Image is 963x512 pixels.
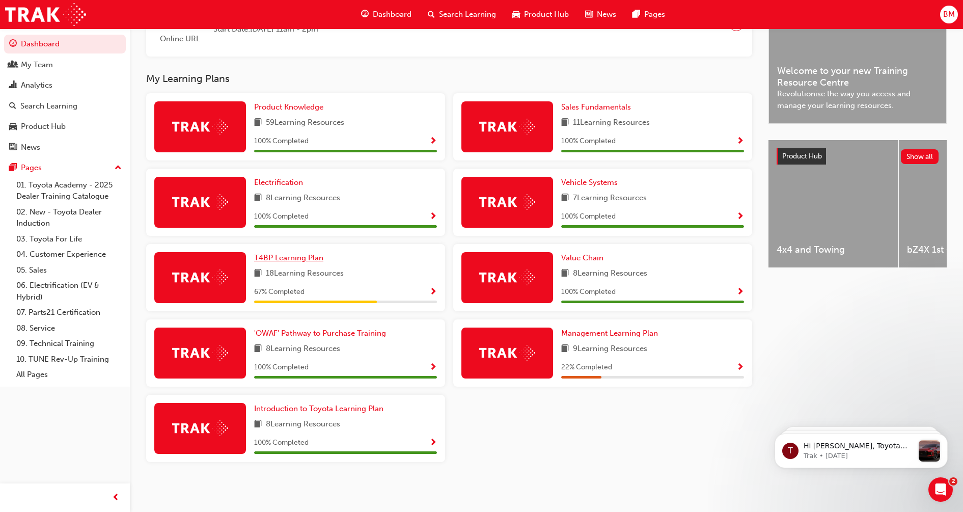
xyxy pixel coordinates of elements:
a: 4x4 and Towing [768,140,898,267]
span: Show Progress [736,212,744,222]
span: 100 % Completed [561,136,616,147]
img: Trak [479,119,535,134]
span: news-icon [9,143,17,152]
span: News [597,9,616,20]
img: Trak [172,345,228,361]
span: Search Learning [439,9,496,20]
span: pages-icon [632,8,640,21]
button: Pages [4,158,126,177]
a: My Team [4,56,126,74]
a: 'OWAF' Pathway to Purchase Training [254,328,390,339]
span: Pages [644,9,665,20]
button: Show all [901,149,939,164]
span: book-icon [561,192,569,205]
span: Online URL [154,33,205,45]
a: Sales Fundamentals [561,101,635,113]
span: 100 % Completed [254,362,309,373]
span: 4x4 and Towing [777,244,890,256]
span: Show Progress [736,288,744,297]
span: book-icon [254,267,262,280]
a: car-iconProduct Hub [504,4,577,25]
a: Analytics [4,76,126,95]
iframe: Intercom notifications message [759,413,963,484]
span: 8 Learning Resources [266,343,340,356]
span: 100 % Completed [561,211,616,223]
span: Show Progress [736,363,744,372]
a: 04. Customer Experience [12,247,126,262]
div: Search Learning [20,100,77,112]
span: 100 % Completed [254,136,309,147]
span: people-icon [9,61,17,70]
span: 2 [949,477,957,486]
button: Show Progress [429,286,437,299]
div: Pages [21,162,42,174]
span: 8 Learning Resources [266,418,340,431]
span: BM [943,9,955,20]
span: Value Chain [561,253,603,262]
a: Product HubShow all [777,148,939,165]
button: DashboardMy TeamAnalyticsSearch LearningProduct HubNews [4,33,126,158]
span: Product Knowledge [254,102,323,112]
img: Trak [5,3,86,26]
a: Vehicle Systems [561,177,622,188]
a: 01. Toyota Academy - 2025 Dealer Training Catalogue [12,177,126,204]
a: Product Knowledge [254,101,327,113]
a: 02. New - Toyota Dealer Induction [12,204,126,231]
a: news-iconNews [577,4,624,25]
a: Introduction to Toyota Learning Plan [254,403,388,415]
span: guage-icon [361,8,369,21]
span: book-icon [561,117,569,129]
span: Show Progress [736,137,744,146]
span: 22 % Completed [561,362,612,373]
img: Trak [172,270,228,285]
button: Show Progress [736,135,744,148]
div: Analytics [21,79,52,91]
span: up-icon [115,161,122,175]
span: 'OWAF' Pathway to Purchase Training [254,329,386,338]
span: 100 % Completed [254,211,309,223]
span: Introduction to Toyota Learning Plan [254,404,383,413]
a: 09. Technical Training [12,336,126,352]
img: Trak [479,270,535,285]
span: 18 Learning Resources [266,267,344,280]
iframe: Intercom live chat [928,477,953,502]
div: My Team [21,59,53,71]
span: Show Progress [429,212,437,222]
span: 8 Learning Resources [266,192,340,205]
span: Show Progress [429,363,437,372]
span: chart-icon [9,81,17,90]
button: Show Progress [429,437,437,449]
span: book-icon [561,343,569,356]
h3: My Learning Plans [146,73,752,85]
span: 9 Learning Resources [573,343,647,356]
a: News [4,138,126,157]
span: 67 % Completed [254,286,305,298]
span: search-icon [9,102,16,111]
span: Show Progress [429,439,437,448]
a: 06. Electrification (EV & Hybrid) [12,278,126,305]
a: Dashboard [4,35,126,53]
a: guage-iconDashboard [353,4,420,25]
span: Management Learning Plan [561,329,658,338]
a: 10. TUNE Rev-Up Training [12,352,126,367]
span: 100 % Completed [561,286,616,298]
span: Show Progress [429,288,437,297]
span: Dashboard [373,9,411,20]
span: 59 Learning Resources [266,117,344,129]
span: pages-icon [9,164,17,173]
img: Trak [172,119,228,134]
a: pages-iconPages [624,4,673,25]
img: Trak [479,345,535,361]
a: 05. Sales [12,262,126,278]
span: Start Date: [DATE] 11am - 2pm [213,23,318,35]
span: prev-icon [112,492,120,504]
img: Trak [172,420,228,436]
button: Show Progress [429,210,437,223]
span: 100 % Completed [254,437,309,449]
span: book-icon [254,117,262,129]
span: car-icon [9,122,17,131]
